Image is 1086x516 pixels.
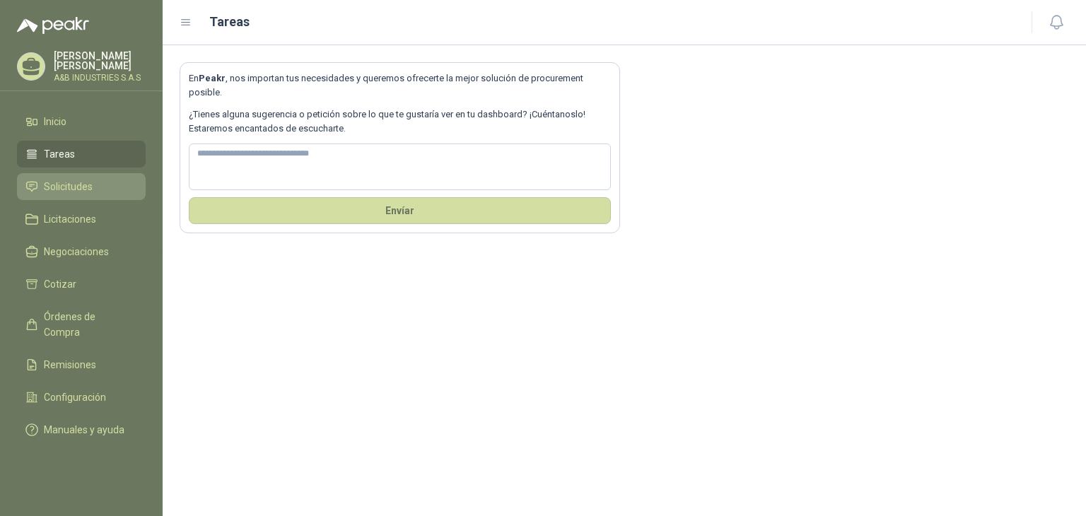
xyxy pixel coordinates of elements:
[17,351,146,378] a: Remisiones
[189,107,611,136] p: ¿Tienes alguna sugerencia o petición sobre lo que te gustaría ver en tu dashboard? ¡Cuéntanoslo! ...
[44,146,75,162] span: Tareas
[17,416,146,443] a: Manuales y ayuda
[44,389,106,405] span: Configuración
[189,197,611,224] button: Envíar
[54,51,146,71] p: [PERSON_NAME] [PERSON_NAME]
[44,114,66,129] span: Inicio
[44,422,124,438] span: Manuales y ayuda
[189,71,611,100] p: En , nos importan tus necesidades y queremos ofrecerte la mejor solución de procurement posible.
[17,173,146,200] a: Solicitudes
[17,303,146,346] a: Órdenes de Compra
[44,244,109,259] span: Negociaciones
[17,141,146,168] a: Tareas
[44,179,93,194] span: Solicitudes
[44,309,132,340] span: Órdenes de Compra
[17,17,89,34] img: Logo peakr
[44,211,96,227] span: Licitaciones
[44,357,96,373] span: Remisiones
[17,206,146,233] a: Licitaciones
[199,73,226,83] b: Peakr
[44,276,76,292] span: Cotizar
[17,271,146,298] a: Cotizar
[209,12,250,32] h1: Tareas
[17,238,146,265] a: Negociaciones
[17,384,146,411] a: Configuración
[17,108,146,135] a: Inicio
[54,74,146,82] p: A&B INDUSTRIES S.A.S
